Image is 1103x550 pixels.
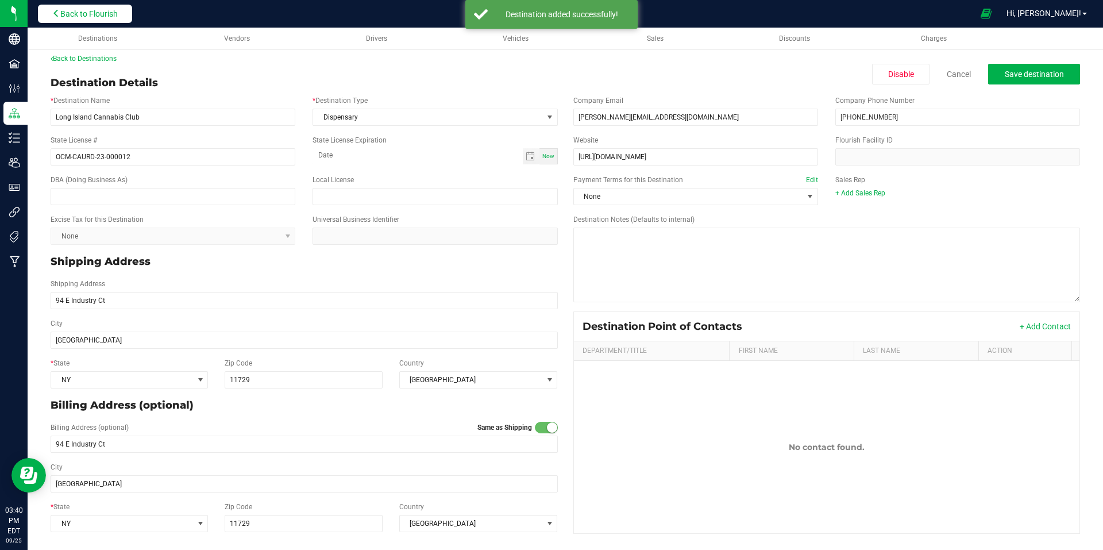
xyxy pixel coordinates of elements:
label: Universal Business Identifier [313,214,399,225]
label: Destination Type [313,95,368,106]
a: Edit [806,176,818,184]
div: Destination Point of Contacts [583,320,751,333]
inline-svg: Inventory [9,132,20,144]
label: Destination Notes (Defaults to internal) [573,214,695,225]
p: Shipping Address [51,254,558,270]
a: + Add Sales Rep [835,189,885,197]
span: Charges [921,34,947,43]
th: Action [978,341,1071,361]
div: Destination added successfully! [494,9,629,20]
span: Discounts [779,34,810,43]
label: City [51,318,63,329]
inline-svg: Facilities [9,58,20,70]
input: Date [313,148,522,163]
span: Back to Flourish [60,9,118,18]
a: Back to Destinations [51,55,117,63]
inline-svg: Tags [9,231,20,243]
button: + Add Contact [1020,321,1071,332]
inline-svg: Manufacturing [9,256,20,267]
span: Hi, [PERSON_NAME]! [1006,9,1081,18]
inline-svg: Integrations [9,206,20,218]
label: Company Email [573,95,623,106]
a: Cancel [947,68,971,80]
span: Vendors [224,34,250,43]
inline-svg: Distribution [9,107,20,119]
label: Country [399,358,424,368]
th: First Name [729,341,854,361]
span: Open Ecommerce Menu [973,2,999,25]
span: None [574,189,803,205]
inline-svg: Configuration [9,83,20,94]
label: Zip Code [225,358,252,368]
p: 09/25 [5,536,22,545]
iframe: Resource center [11,458,46,493]
button: Disable [872,64,930,84]
label: State [51,502,70,512]
label: Website [573,135,598,145]
label: Excise Tax for this Destination [51,214,144,225]
label: Sales Rep [835,175,865,185]
label: Billing Address (optional) [51,422,129,433]
span: Disable [888,70,914,79]
span: NY [51,516,193,532]
span: Vehicles [503,34,529,43]
label: Company Phone Number [835,95,915,106]
label: State [51,358,70,368]
p: 03:40 PM EDT [5,505,22,536]
inline-svg: Users [9,157,20,168]
inline-svg: User Roles [9,182,20,193]
span: Sales [647,34,664,43]
label: Shipping Address [51,279,105,289]
span: [GEOGRAPHIC_DATA] [400,516,543,532]
button: Save destination [988,64,1080,84]
label: Local License [313,175,354,185]
span: Save destination [1005,70,1064,79]
span: Now [542,153,554,159]
label: Flourish Facility ID [835,135,893,145]
span: NY [51,372,193,388]
label: State License # [51,135,97,145]
div: Destination Details [51,75,158,91]
label: Zip Code [225,502,252,512]
span: Destinations [78,34,117,43]
th: Department/Title [574,341,730,361]
label: Same as Shipping [477,422,532,433]
inline-svg: Company [9,33,20,45]
label: State License Expiration [313,135,387,145]
label: Payment Terms for this Destination [573,175,818,185]
span: Toggle calendar [523,148,539,164]
span: Dispensary [313,109,542,125]
button: Back to Flourish [38,5,132,23]
label: City [51,462,63,472]
td: No contact found. [574,361,1080,533]
label: DBA (Doing Business As) [51,175,128,185]
span: Drivers [366,34,387,43]
input: (123) 456-7890 [835,109,1080,126]
label: Country [399,502,424,512]
th: Last Name [854,341,978,361]
span: [GEOGRAPHIC_DATA] [400,372,543,388]
label: Destination Name [51,95,110,106]
p: Billing Address (optional) [51,398,558,413]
